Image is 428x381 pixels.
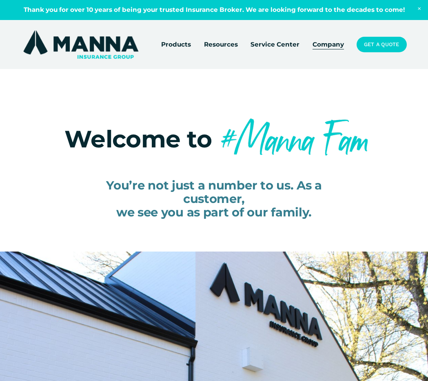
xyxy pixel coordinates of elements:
[204,39,238,50] a: folder dropdown
[251,39,299,50] a: Service Center
[21,29,140,60] img: Manna Insurance Group
[313,39,344,50] a: Company
[161,39,191,50] a: folder dropdown
[204,40,238,49] span: Resources
[161,40,191,49] span: Products
[357,37,406,52] a: Get a Quote
[64,125,212,154] span: Welcome to
[106,178,325,220] span: You’re not just a number to us. As a customer, we see you as part of our family.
